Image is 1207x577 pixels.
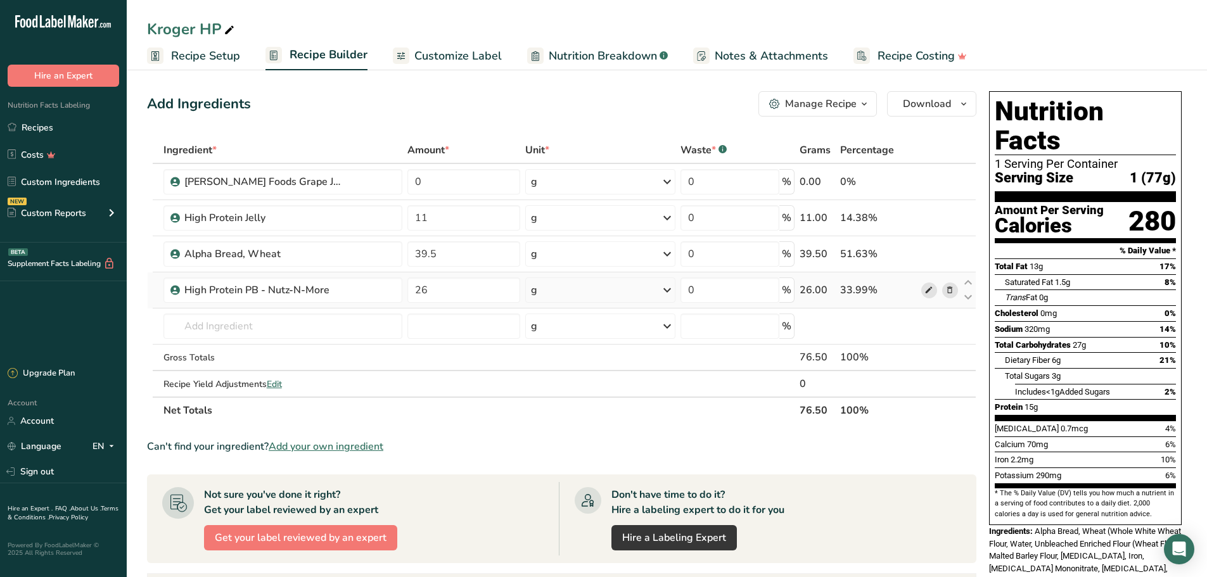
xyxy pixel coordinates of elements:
div: Open Intercom Messenger [1164,534,1194,564]
a: Hire an Expert . [8,504,53,513]
section: % Daily Value * [995,243,1176,258]
span: 4% [1165,424,1176,433]
div: g [531,282,537,298]
span: 2% [1165,387,1176,396]
a: Terms & Conditions . [8,504,118,522]
span: Iron [995,455,1009,464]
div: Upgrade Plan [8,367,75,380]
div: Add Ingredients [147,94,251,115]
a: Notes & Attachments [693,42,828,70]
span: Calcium [995,440,1025,449]
div: 100% [840,350,916,365]
span: Ingredient [163,143,217,158]
div: 0 [800,376,836,391]
div: EN [93,439,119,454]
span: Dietary Fiber [1005,355,1050,365]
div: Powered By FoodLabelMaker © 2025 All Rights Reserved [8,542,119,557]
th: 100% [838,396,919,423]
span: 14% [1159,324,1176,334]
span: 6% [1165,440,1176,449]
a: Recipe Builder [265,41,367,71]
span: Customize Label [414,48,502,65]
div: Alpha Bread, Wheat [184,246,343,262]
div: Amount Per Serving [995,205,1104,217]
span: 13g [1030,262,1043,271]
span: <1g [1046,387,1059,396]
span: Notes & Attachments [715,48,828,65]
div: g [531,210,537,225]
span: 0% [1165,308,1176,318]
div: Not sure you've done it right? Get your label reviewed by an expert [204,487,378,517]
div: NEW [8,198,27,205]
th: Net Totals [161,396,797,423]
span: Add your own ingredient [269,439,383,454]
div: Calories [995,217,1104,235]
span: 17% [1159,262,1176,271]
div: 0% [840,174,916,189]
span: 0.7mcg [1061,424,1088,433]
span: 21% [1159,355,1176,365]
div: BETA [8,248,28,256]
a: Customize Label [393,42,502,70]
span: Recipe Builder [290,46,367,63]
a: About Us . [70,504,101,513]
div: Can't find your ingredient? [147,439,976,454]
span: Ingredients: [989,526,1033,536]
span: 10% [1159,340,1176,350]
span: 15g [1025,402,1038,412]
div: 0.00 [800,174,836,189]
div: 51.63% [840,246,916,262]
span: 1.5g [1055,277,1070,287]
span: 290mg [1036,471,1061,480]
div: Recipe Yield Adjustments [163,377,402,391]
span: 6% [1165,471,1176,480]
span: 2.2mg [1011,455,1033,464]
input: Add Ingredient [163,314,402,339]
span: Fat [1005,293,1037,302]
span: Percentage [840,143,894,158]
div: 280 [1128,205,1176,238]
div: 14.38% [840,210,916,225]
span: Total Fat [995,262,1028,271]
div: 11.00 [800,210,836,225]
span: Recipe Setup [171,48,240,65]
span: Download [903,96,951,111]
a: Recipe Setup [147,42,240,70]
span: Nutrition Breakdown [549,48,657,65]
button: Get your label reviewed by an expert [204,525,397,550]
span: Potassium [995,471,1034,480]
div: Gross Totals [163,351,402,364]
th: 76.50 [797,396,838,423]
span: 70mg [1027,440,1048,449]
div: 39.50 [800,246,836,262]
a: Recipe Costing [853,42,967,70]
span: Serving Size [995,170,1073,186]
div: High Protein PB - Nutz-N-More [184,282,343,298]
span: 3g [1052,371,1061,381]
span: 27g [1073,340,1086,350]
div: g [531,174,537,189]
button: Download [887,91,976,117]
div: Kroger HP [147,18,237,41]
span: Cholesterol [995,308,1038,318]
span: 10% [1161,455,1176,464]
a: Privacy Policy [49,513,88,522]
div: [PERSON_NAME] Foods Grape Jelly [184,174,343,189]
span: [MEDICAL_DATA] [995,424,1059,433]
div: Waste [680,143,727,158]
span: 8% [1165,277,1176,287]
span: Edit [267,378,282,390]
button: Manage Recipe [758,91,877,117]
span: Get your label reviewed by an expert [215,530,386,545]
a: Hire a Labeling Expert [611,525,737,550]
i: Trans [1005,293,1026,302]
div: High Protein Jelly [184,210,343,225]
span: Includes Added Sugars [1015,387,1110,396]
span: 0mg [1040,308,1057,318]
span: 0g [1039,293,1048,302]
div: Custom Reports [8,206,86,220]
div: 1 Serving Per Container [995,158,1176,170]
div: g [531,319,537,334]
span: Unit [525,143,549,158]
div: g [531,246,537,262]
